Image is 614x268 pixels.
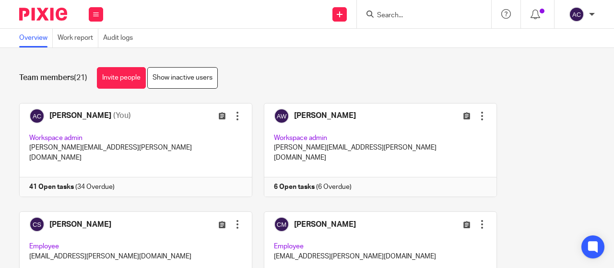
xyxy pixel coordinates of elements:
[147,67,218,89] a: Show inactive users
[376,12,462,20] input: Search
[97,67,146,89] a: Invite people
[74,74,87,82] span: (21)
[103,29,138,47] a: Audit logs
[19,73,87,83] h1: Team members
[19,29,53,47] a: Overview
[569,7,584,22] img: svg%3E
[19,8,67,21] img: Pixie
[58,29,98,47] a: Work report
